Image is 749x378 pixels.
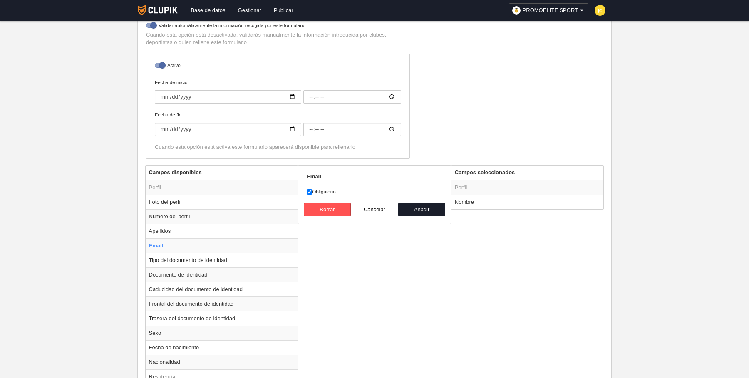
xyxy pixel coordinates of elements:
td: Trasera del documento de identidad [146,311,298,326]
td: Perfil [451,180,604,195]
p: Cuando esta opción está desactivada, validarás manualmente la información introducida por clubes,... [146,31,410,46]
td: Frontal del documento de identidad [146,296,298,311]
input: Obligatorio [307,189,312,195]
input: Fecha de inicio [155,90,301,104]
label: Fecha de inicio [155,79,401,104]
label: Obligatorio [307,188,442,195]
td: Foto del perfil [146,195,298,209]
td: Número del perfil [146,209,298,224]
button: Borrar [304,203,351,216]
a: PROMOELITE SPORT [509,3,588,17]
label: Validar automáticamente la información recogida por este formulario [146,22,410,31]
button: Añadir [398,203,446,216]
td: Documento de identidad [146,267,298,282]
th: Campos disponibles [146,166,298,180]
label: Activo [155,62,401,71]
th: Campos seleccionados [451,166,604,180]
strong: Email [307,173,321,180]
td: Perfil [146,180,298,195]
input: Fecha de fin [155,123,301,136]
img: Clupik [138,5,178,15]
td: Nacionalidad [146,355,298,369]
div: Cuando esta opción está activa este formulario aparecerá disponible para rellenarlo [155,143,401,151]
button: Cancelar [351,203,398,216]
input: Fecha de inicio [303,90,401,104]
td: Apellidos [146,224,298,238]
td: Sexo [146,326,298,340]
img: c2l6ZT0zMHgzMCZmcz05JnRleHQ9SkMmYmc9ZmRkODM1.png [595,5,605,16]
span: PROMOELITE SPORT [523,6,578,15]
td: Fecha de nacimiento [146,340,298,355]
input: Fecha de fin [303,123,401,136]
td: Tipo del documento de identidad [146,253,298,267]
td: Nombre [451,195,604,209]
td: Caducidad del documento de identidad [146,282,298,296]
label: Fecha de fin [155,111,401,136]
td: Email [146,238,298,253]
img: organizador.30x30.png [512,6,521,15]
